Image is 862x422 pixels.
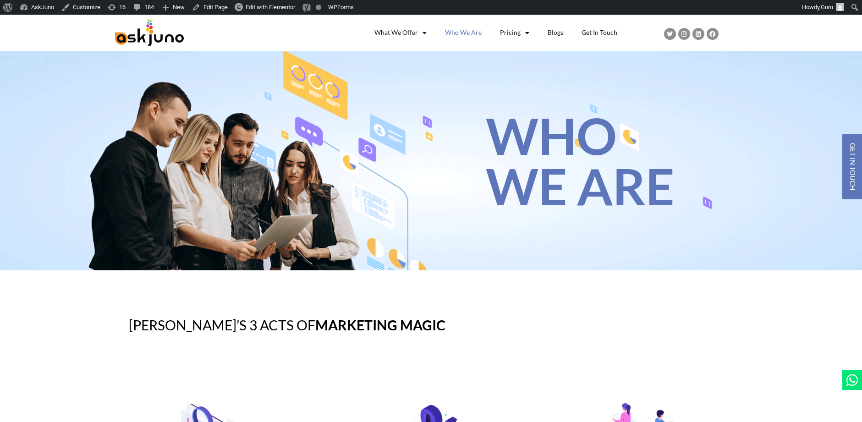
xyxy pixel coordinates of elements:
[491,23,538,43] a: Pricing
[538,23,572,43] a: Blogs
[486,110,747,211] h1: WHO WE ARE
[315,317,445,333] strong: Marketing Magic
[129,317,734,333] h2: [PERSON_NAME]’s 3 Acts of
[572,23,626,43] a: Get In Touch
[436,23,491,43] a: Who We Are
[821,4,833,11] span: Guru
[246,4,295,11] span: Edit with Elementor
[849,143,856,190] span: GET IN TOUCH
[365,23,436,43] a: What We Offer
